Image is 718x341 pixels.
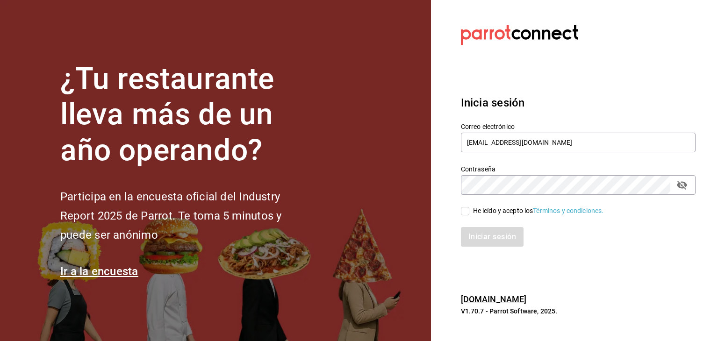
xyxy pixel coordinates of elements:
a: Ir a la encuesta [60,265,138,278]
h1: ¿Tu restaurante lleva más de un año operando? [60,61,313,169]
a: Términos y condiciones. [533,207,603,214]
input: Ingresa tu correo electrónico [461,133,696,152]
label: Contraseña [461,165,696,172]
a: [DOMAIN_NAME] [461,294,527,304]
label: Correo electrónico [461,123,696,129]
h2: Participa en la encuesta oficial del Industry Report 2025 de Parrot. Te toma 5 minutos y puede se... [60,187,313,244]
div: He leído y acepto los [473,206,604,216]
h3: Inicia sesión [461,94,696,111]
p: V1.70.7 - Parrot Software, 2025. [461,306,696,316]
button: passwordField [674,177,690,193]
